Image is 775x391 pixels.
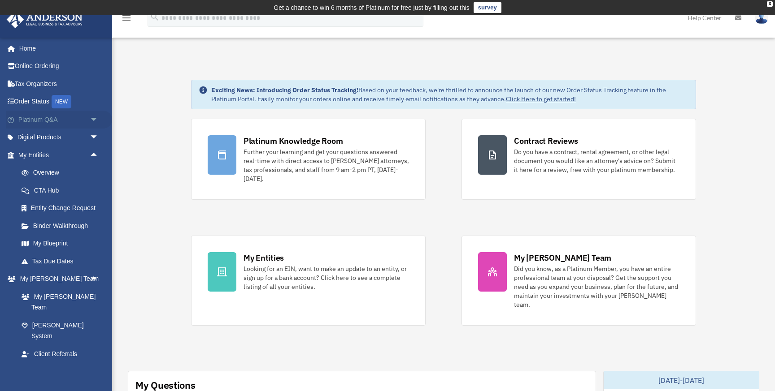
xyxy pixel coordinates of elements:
div: close [767,1,773,7]
div: Based on your feedback, we're thrilled to announce the launch of our new Order Status Tracking fe... [211,86,688,103]
a: Home [6,39,108,57]
a: Order StatusNEW [6,93,112,111]
div: NEW [52,95,71,108]
a: My Blueprint [13,235,112,253]
div: Get a chance to win 6 months of Platinum for free just by filling out this [274,2,470,13]
a: My [PERSON_NAME] Team [13,288,112,316]
a: Entity Change Request [13,199,112,217]
img: Anderson Advisors Platinum Portal [4,11,85,28]
a: My [PERSON_NAME] Team Did you know, as a Platinum Member, you have an entire professional team at... [462,236,696,326]
div: My [PERSON_NAME] Team [514,252,611,263]
a: Click Here to get started! [506,95,576,103]
span: arrow_drop_down [90,111,108,129]
a: My [PERSON_NAME] Teamarrow_drop_up [6,270,112,288]
span: arrow_drop_up [90,270,108,288]
i: menu [121,13,132,23]
a: Tax Organizers [6,75,112,93]
div: Do you have a contract, rental agreement, or other legal document you would like an attorney's ad... [514,147,679,174]
a: Platinum Q&Aarrow_drop_down [6,111,112,129]
img: User Pic [755,11,768,24]
a: Binder Walkthrough [13,217,112,235]
div: Looking for an EIN, want to make an update to an entity, or sign up for a bank account? Click her... [244,264,409,291]
div: Contract Reviews [514,135,578,146]
a: Client Referrals [13,345,112,363]
a: My Entitiesarrow_drop_up [6,146,112,164]
a: Digital Productsarrow_drop_down [6,129,112,146]
a: Tax Due Dates [13,252,112,270]
div: Further your learning and get your questions answered real-time with direct access to [PERSON_NAM... [244,147,409,183]
a: [PERSON_NAME] System [13,316,112,345]
a: Overview [13,164,112,182]
strong: Exciting News: Introducing Order Status Tracking! [211,86,358,94]
div: [DATE]-[DATE] [604,371,759,389]
div: Platinum Knowledge Room [244,135,343,146]
div: Did you know, as a Platinum Member, you have an entire professional team at your disposal? Get th... [514,264,679,309]
a: My Entities Looking for an EIN, want to make an update to an entity, or sign up for a bank accoun... [191,236,426,326]
a: survey [474,2,501,13]
a: Online Ordering [6,57,112,75]
a: Contract Reviews Do you have a contract, rental agreement, or other legal document you would like... [462,119,696,200]
a: menu [121,16,132,23]
span: arrow_drop_up [90,146,108,164]
i: search [150,12,160,22]
span: arrow_drop_down [90,129,108,147]
div: My Entities [244,252,284,263]
a: CTA Hub [13,181,112,199]
a: Platinum Knowledge Room Further your learning and get your questions answered real-time with dire... [191,119,426,200]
